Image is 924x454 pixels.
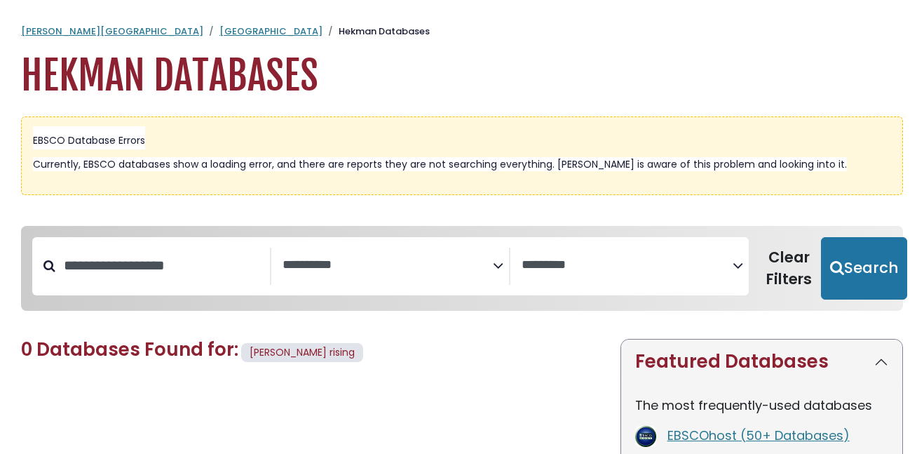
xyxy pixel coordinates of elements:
span: 0 Databases Found for: [21,337,238,362]
button: Clear Filters [757,237,821,300]
h1: Hekman Databases [21,53,903,100]
a: [GEOGRAPHIC_DATA] [219,25,322,38]
p: The most frequently-used databases [635,396,888,415]
span: [PERSON_NAME] rising [250,345,355,359]
input: Search database by title or keyword [55,254,270,277]
nav: Search filters [21,226,903,312]
span: EBSCO Database Errors [33,133,145,147]
li: Hekman Databases [322,25,430,39]
nav: breadcrumb [21,25,903,39]
button: Featured Databases [621,340,902,384]
span: Currently, EBSCO databases show a loading error, and there are reports they are not searching eve... [33,157,847,171]
textarea: Search [283,258,493,273]
a: [PERSON_NAME][GEOGRAPHIC_DATA] [21,25,203,38]
button: Submit for Search Results [821,237,907,300]
a: EBSCOhost (50+ Databases) [667,427,850,444]
textarea: Search [522,258,732,273]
